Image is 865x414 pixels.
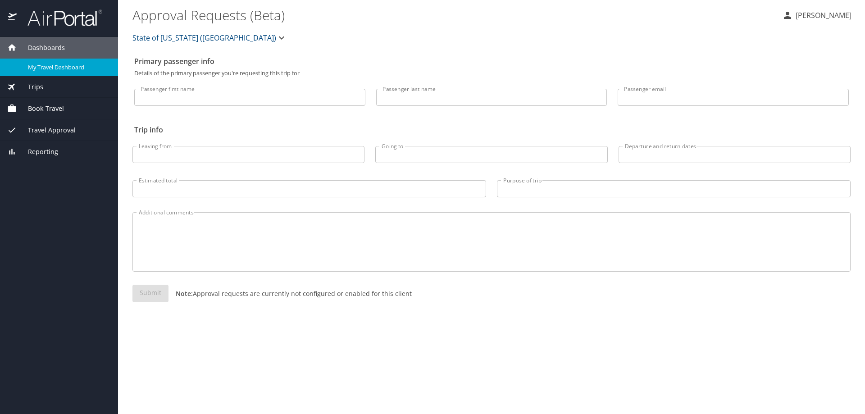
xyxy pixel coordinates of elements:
[17,104,64,114] span: Book Travel
[132,1,775,29] h1: Approval Requests (Beta)
[134,123,849,137] h2: Trip info
[793,10,851,21] p: [PERSON_NAME]
[17,82,43,92] span: Trips
[28,63,107,72] span: My Travel Dashboard
[17,125,76,135] span: Travel Approval
[778,7,855,23] button: [PERSON_NAME]
[176,289,193,298] strong: Note:
[17,147,58,157] span: Reporting
[168,289,412,298] p: Approval requests are currently not configured or enabled for this client
[129,29,291,47] button: State of [US_STATE] ([GEOGRAPHIC_DATA])
[132,32,276,44] span: State of [US_STATE] ([GEOGRAPHIC_DATA])
[8,9,18,27] img: icon-airportal.png
[18,9,102,27] img: airportal-logo.png
[134,54,849,68] h2: Primary passenger info
[17,43,65,53] span: Dashboards
[134,70,849,76] p: Details of the primary passenger you're requesting this trip for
